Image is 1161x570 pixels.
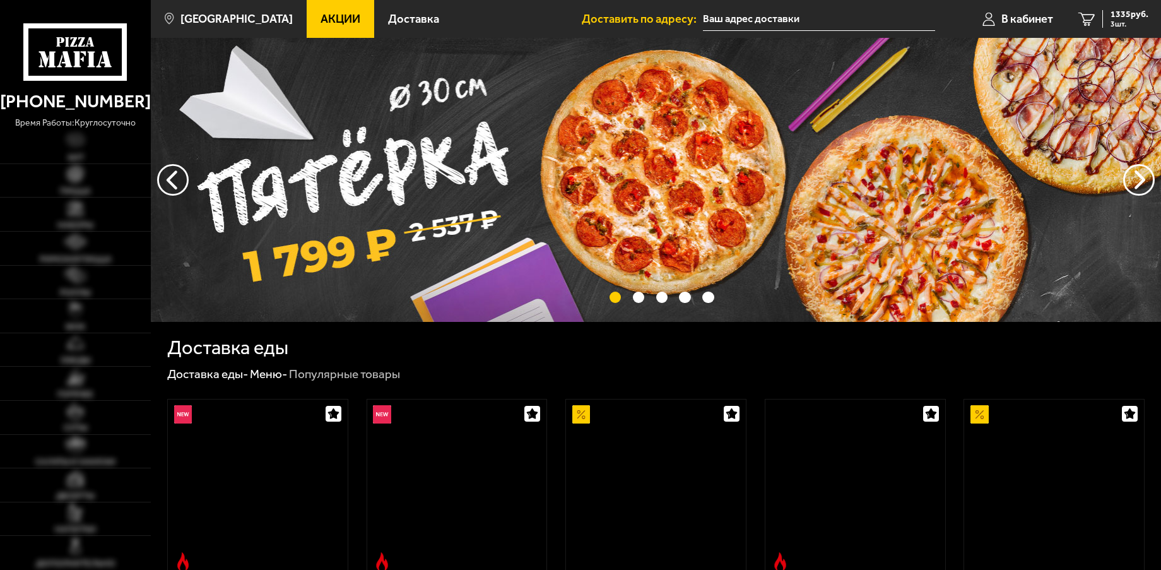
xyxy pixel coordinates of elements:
span: Доставить по адресу: [582,13,703,25]
img: Акционный [572,405,591,424]
span: Супы [64,424,88,432]
span: Доставка [388,13,439,25]
img: Новинка [373,405,391,424]
img: Акционный [970,405,989,424]
h1: Доставка еды [167,338,288,358]
span: 1335 руб. [1111,10,1148,19]
span: WOK [66,323,85,331]
button: точки переключения [679,292,690,303]
span: Салаты и закуски [35,458,115,466]
span: [GEOGRAPHIC_DATA] [180,13,293,25]
span: Десерты [56,492,95,501]
span: Обеды [61,356,91,365]
span: Напитки [55,525,96,534]
a: Доставка еды- [167,367,248,381]
span: Горячее [57,390,93,399]
img: Новинка [174,405,192,424]
input: Ваш адрес доставки [703,8,935,31]
span: 3 шт. [1111,20,1148,28]
button: точки переключения [656,292,668,303]
span: Наборы [57,221,93,230]
button: точки переключения [702,292,714,303]
button: предыдущий [1123,164,1155,196]
button: точки переключения [610,292,621,303]
button: точки переключения [633,292,644,303]
span: В кабинет [1001,13,1053,25]
span: Римская пицца [40,255,112,264]
a: Меню- [250,367,287,381]
div: Популярные товары [289,367,400,383]
span: Хит [68,153,84,162]
button: следующий [157,164,189,196]
span: Роллы [60,288,91,297]
span: Дополнительно [36,559,115,568]
span: Акции [321,13,360,25]
span: Пицца [60,187,91,196]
